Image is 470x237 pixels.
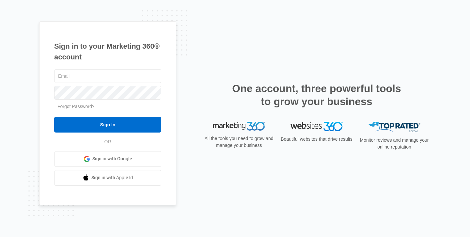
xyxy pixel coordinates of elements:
[100,138,116,145] span: OR
[280,136,353,143] p: Beautiful websites that drive results
[368,122,420,133] img: Top Rated Local
[54,151,161,167] a: Sign in with Google
[57,104,95,109] a: Forgot Password?
[230,82,403,108] h2: One account, three powerful tools to grow your business
[358,137,431,150] p: Monitor reviews and manage your online reputation
[290,122,343,131] img: Websites 360
[54,41,161,62] h1: Sign in to your Marketing 360® account
[54,117,161,133] input: Sign In
[202,135,275,149] p: All the tools you need to grow and manage your business
[54,170,161,186] a: Sign in with Apple Id
[91,174,133,181] span: Sign in with Apple Id
[213,122,265,131] img: Marketing 360
[54,69,161,83] input: Email
[92,155,132,162] span: Sign in with Google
